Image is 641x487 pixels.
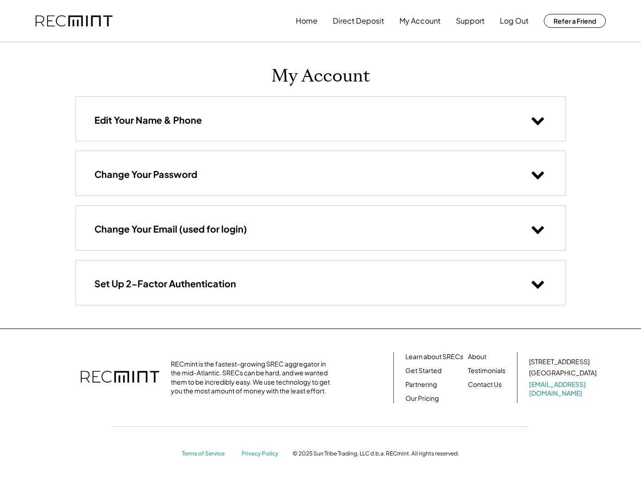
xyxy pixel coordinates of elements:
a: Privacy Policy [242,450,283,458]
div: © 2025 Sun Tribe Trading, LLC d.b.a. RECmint. All rights reserved. [292,450,459,457]
div: [STREET_ADDRESS] [529,357,590,367]
a: Learn about SRECs [405,352,463,361]
button: Direct Deposit [333,12,384,30]
div: [GEOGRAPHIC_DATA] [529,368,597,378]
a: About [468,352,486,361]
a: Terms of Service [182,450,233,458]
h3: Change Your Email (used for login) [94,223,247,235]
img: recmint-logotype%403x.png [81,361,159,394]
a: [EMAIL_ADDRESS][DOMAIN_NAME] [529,380,598,398]
a: Our Pricing [405,394,439,403]
button: Log Out [500,12,529,30]
a: Get Started [405,366,442,375]
button: Refer a Friend [544,14,606,28]
h3: Change Your Password [94,168,197,180]
a: Partnering [405,380,437,389]
img: recmint-logotype%403x.png [36,15,112,27]
h1: My Account [271,65,370,87]
a: Contact Us [468,380,502,389]
h3: Set Up 2-Factor Authentication [94,278,236,290]
button: My Account [399,12,441,30]
button: Home [296,12,317,30]
a: Testimonials [468,366,505,375]
button: Support [456,12,485,30]
h3: Edit Your Name & Phone [94,114,202,126]
div: RECmint is the fastest-growing SREC aggregator in the mid-Atlantic. SRECs can be hard, and we wan... [171,360,335,396]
